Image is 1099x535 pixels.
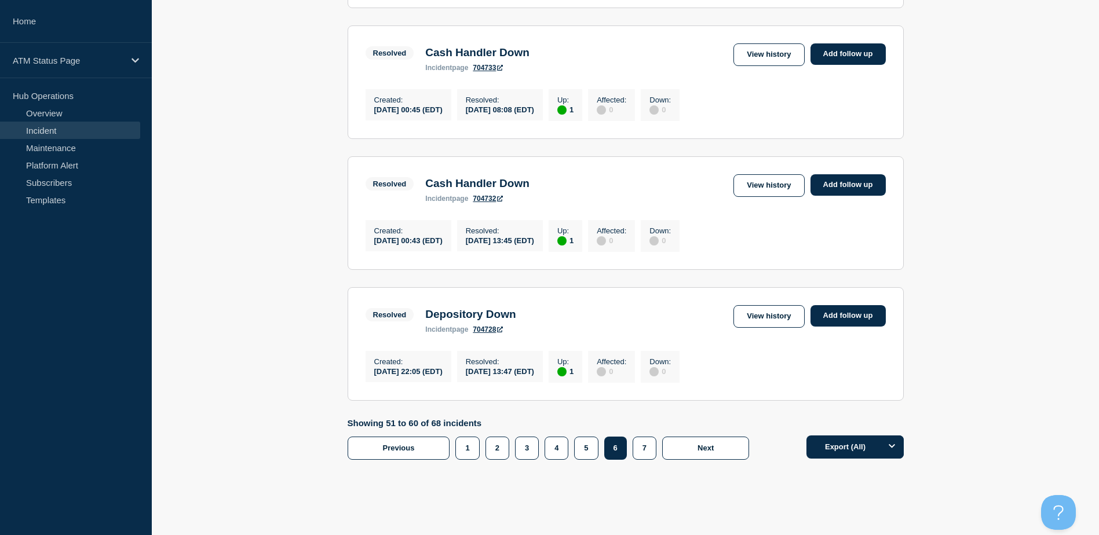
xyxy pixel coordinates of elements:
button: Previous [348,437,450,460]
span: Next [698,444,714,452]
iframe: Help Scout Beacon - Open [1041,495,1076,530]
p: Created : [374,357,443,366]
a: Add follow up [810,305,886,327]
p: Created : [374,226,443,235]
a: View history [733,43,804,66]
div: [DATE] 00:45 (EDT) [374,104,443,114]
div: 0 [649,104,671,115]
p: Affected : [597,226,626,235]
div: 0 [649,366,671,376]
span: Resolved [366,46,414,60]
div: 0 [597,366,626,376]
a: Add follow up [810,43,886,65]
a: View history [733,174,804,197]
div: disabled [597,367,606,376]
div: 0 [597,235,626,245]
p: Up : [557,357,574,366]
span: Resolved [366,177,414,190]
p: page [425,64,468,72]
p: Affected : [597,96,626,104]
button: Export (All) [806,435,904,459]
div: up [557,367,567,376]
p: Affected : [597,357,626,366]
div: [DATE] 22:05 (EDT) [374,366,443,376]
p: Up : [557,96,574,104]
p: Showing 51 to 60 of 68 incidents [348,418,755,428]
div: disabled [649,367,659,376]
p: Down : [649,226,671,235]
p: page [425,325,468,334]
div: disabled [649,105,659,115]
div: [DATE] 00:43 (EDT) [374,235,443,245]
p: Up : [557,226,574,235]
div: 1 [557,235,574,245]
span: incident [425,195,452,203]
div: disabled [649,236,659,245]
div: [DATE] 08:08 (EDT) [466,104,534,114]
button: 5 [574,437,598,460]
p: Down : [649,357,671,366]
button: 1 [455,437,479,460]
h3: Depository Down [425,308,516,321]
h3: Cash Handler Down [425,46,529,59]
p: ATM Status Page [13,56,124,65]
h3: Cash Handler Down [425,177,529,190]
div: 1 [557,366,574,376]
button: 7 [633,437,656,460]
button: 3 [515,437,539,460]
p: Created : [374,96,443,104]
span: Previous [383,444,415,452]
a: 704728 [473,325,503,334]
button: 2 [485,437,509,460]
div: 0 [597,104,626,115]
div: [DATE] 13:47 (EDT) [466,366,534,376]
div: disabled [597,105,606,115]
a: View history [733,305,804,328]
p: Resolved : [466,226,534,235]
div: [DATE] 13:45 (EDT) [466,235,534,245]
a: 704732 [473,195,503,203]
p: Down : [649,96,671,104]
p: page [425,195,468,203]
span: Resolved [366,308,414,321]
div: 1 [557,104,574,115]
button: 6 [604,437,627,460]
span: incident [425,64,452,72]
button: Next [662,437,749,460]
div: 0 [649,235,671,245]
a: 704733 [473,64,503,72]
button: 4 [545,437,568,460]
span: incident [425,325,452,334]
p: Resolved : [466,96,534,104]
a: Add follow up [810,174,886,196]
button: Options [881,435,904,459]
div: up [557,105,567,115]
div: up [557,236,567,245]
div: disabled [597,236,606,245]
p: Resolved : [466,357,534,366]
